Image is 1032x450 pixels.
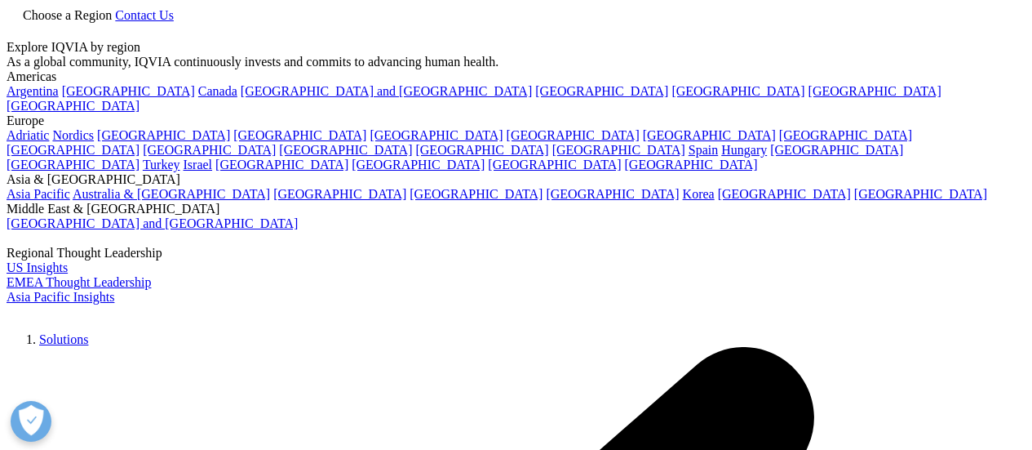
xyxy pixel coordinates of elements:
[7,290,114,304] a: Asia Pacific Insights
[143,158,180,172] a: Turkey
[215,158,348,172] a: [GEOGRAPHIC_DATA]
[643,128,776,142] a: [GEOGRAPHIC_DATA]
[808,84,941,98] a: [GEOGRAPHIC_DATA]
[273,187,406,201] a: [GEOGRAPHIC_DATA]
[370,128,503,142] a: [GEOGRAPHIC_DATA]
[115,8,174,22] a: Contact Us
[352,158,485,172] a: [GEOGRAPHIC_DATA]
[7,128,49,142] a: Adriatic
[7,275,151,289] a: EMEA Thought Leadership
[535,84,668,98] a: [GEOGRAPHIC_DATA]
[233,128,366,142] a: [GEOGRAPHIC_DATA]
[854,187,987,201] a: [GEOGRAPHIC_DATA]
[410,187,543,201] a: [GEOGRAPHIC_DATA]
[770,143,903,157] a: [GEOGRAPHIC_DATA]
[415,143,548,157] a: [GEOGRAPHIC_DATA]
[97,128,230,142] a: [GEOGRAPHIC_DATA]
[7,114,1025,128] div: Europe
[779,128,912,142] a: [GEOGRAPHIC_DATA]
[7,246,1025,261] div: Regional Thought Leadership
[7,84,59,98] a: Argentina
[143,143,276,157] a: [GEOGRAPHIC_DATA]
[184,158,213,172] a: Israel
[279,143,412,157] a: [GEOGRAPHIC_DATA]
[7,261,68,274] a: US Insights
[488,158,621,172] a: [GEOGRAPHIC_DATA]
[7,216,298,230] a: [GEOGRAPHIC_DATA] and [GEOGRAPHIC_DATA]
[7,202,1025,216] div: Middle East & [GEOGRAPHIC_DATA]
[52,128,94,142] a: Nordics
[62,84,195,98] a: [GEOGRAPHIC_DATA]
[689,143,718,157] a: Spain
[625,158,758,172] a: [GEOGRAPHIC_DATA]
[546,187,679,201] a: [GEOGRAPHIC_DATA]
[683,187,715,201] a: Korea
[552,143,685,157] a: [GEOGRAPHIC_DATA]
[7,55,1025,69] div: As a global community, IQVIA continuously invests and commits to advancing human health.
[7,158,140,172] a: [GEOGRAPHIC_DATA]
[721,143,767,157] a: Hungary
[198,84,237,98] a: Canada
[7,143,140,157] a: [GEOGRAPHIC_DATA]
[7,187,70,201] a: Asia Pacific
[39,332,88,346] a: Solutions
[718,187,851,201] a: [GEOGRAPHIC_DATA]
[7,172,1025,187] div: Asia & [GEOGRAPHIC_DATA]
[73,187,270,201] a: Australia & [GEOGRAPHIC_DATA]
[7,99,140,113] a: [GEOGRAPHIC_DATA]
[7,69,1025,84] div: Americas
[7,40,1025,55] div: Explore IQVIA by region
[507,128,640,142] a: [GEOGRAPHIC_DATA]
[11,401,51,442] button: Abrir preferências
[241,84,532,98] a: [GEOGRAPHIC_DATA] and [GEOGRAPHIC_DATA]
[671,84,804,98] a: [GEOGRAPHIC_DATA]
[23,8,112,22] span: Choose a Region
